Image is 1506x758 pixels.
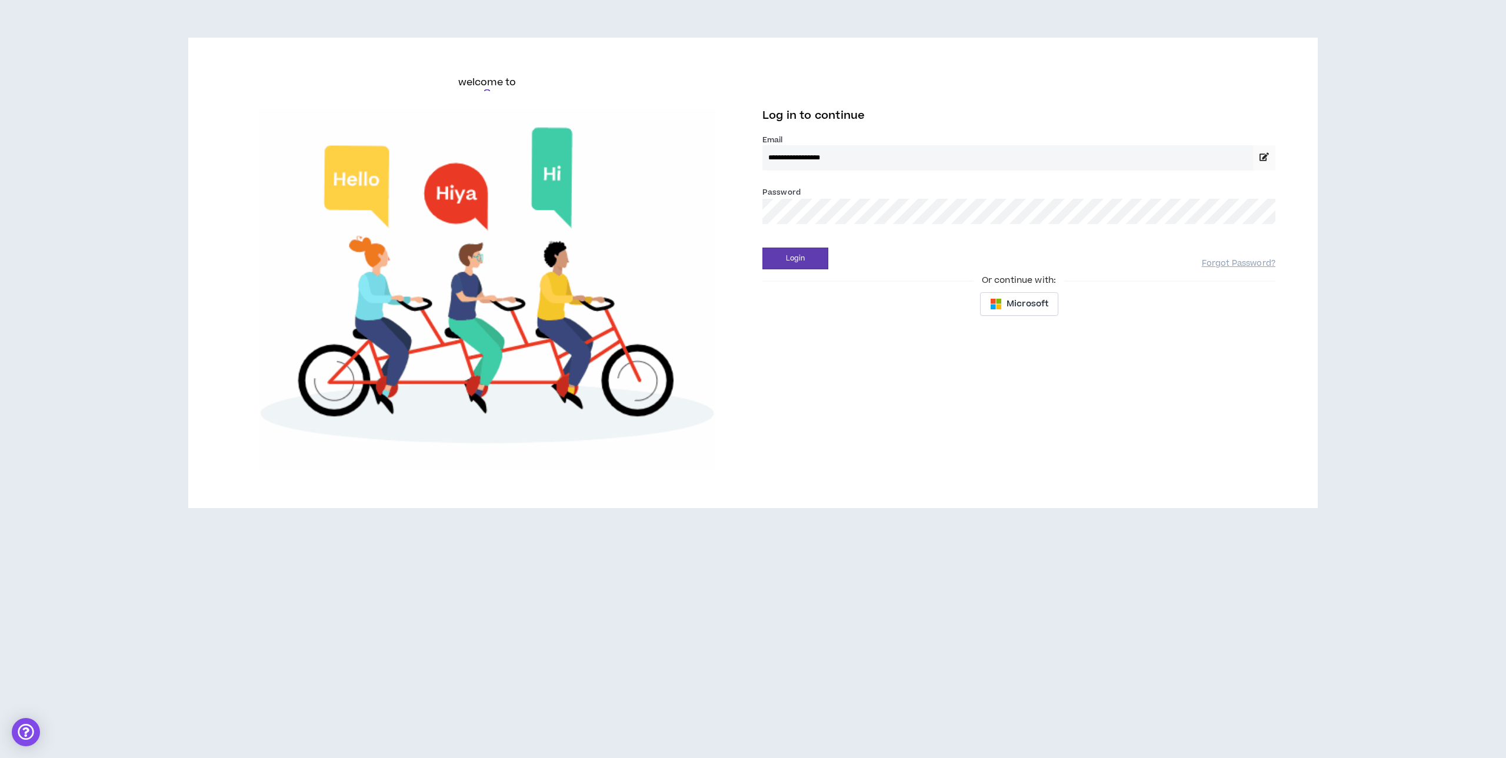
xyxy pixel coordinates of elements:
button: Login [762,248,828,269]
label: Email [762,135,1275,145]
span: Microsoft [1007,298,1048,310]
label: Password [762,187,801,198]
img: Welcome to Wripple [231,109,744,470]
span: Or continue with: [974,274,1064,287]
button: Microsoft [980,292,1058,316]
div: Open Intercom Messenger [12,718,40,746]
h6: welcome to [458,75,517,89]
a: Forgot Password? [1202,258,1275,269]
span: Log in to continue [762,108,865,123]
